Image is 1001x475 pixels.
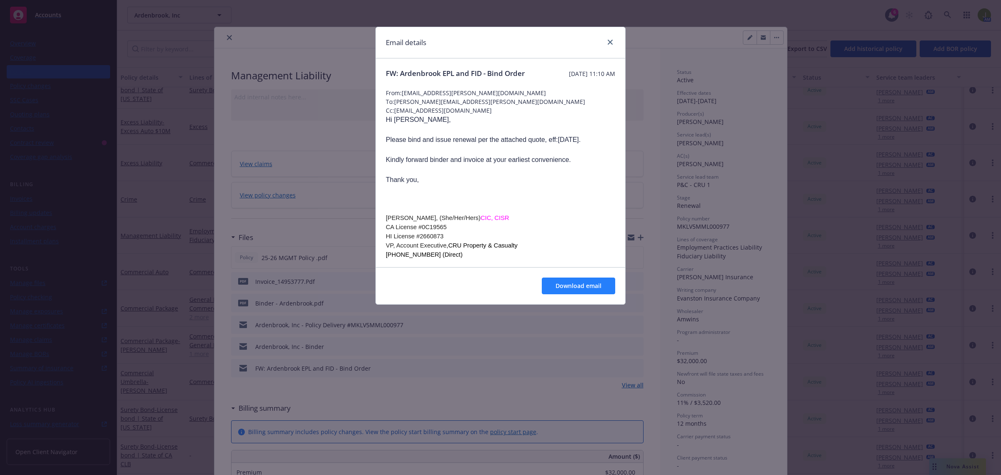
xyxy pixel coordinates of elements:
[386,251,463,258] span: [PHONE_NUMBER] (Direct)
[542,278,615,294] button: Download email
[556,282,601,290] span: Download email
[448,242,518,249] span: CRU Property & Casualty
[386,242,447,249] span: VP, Account Executive
[447,242,448,249] span: ,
